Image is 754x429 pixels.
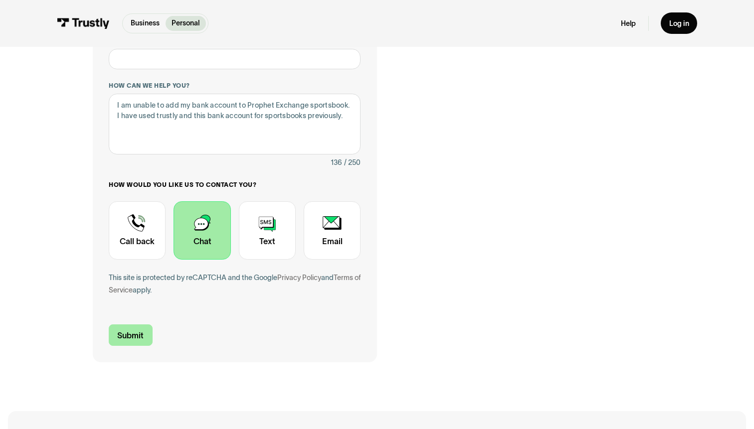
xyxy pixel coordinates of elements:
a: Terms of Service [109,274,361,293]
input: Submit [109,324,153,346]
p: Business [131,18,160,28]
a: Privacy Policy [277,274,321,282]
a: Personal [166,16,205,31]
div: This site is protected by reCAPTCHA and the Google and apply. [109,272,361,296]
img: Trustly Logo [57,18,110,29]
div: 136 [331,156,342,168]
label: How would you like us to contact you? [109,181,361,189]
div: / 250 [344,156,361,168]
a: Help [621,19,636,28]
a: Business [125,16,166,31]
p: Personal [172,18,199,28]
div: Log in [669,19,689,28]
a: Log in [661,12,697,34]
label: How can we help you? [109,82,361,90]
